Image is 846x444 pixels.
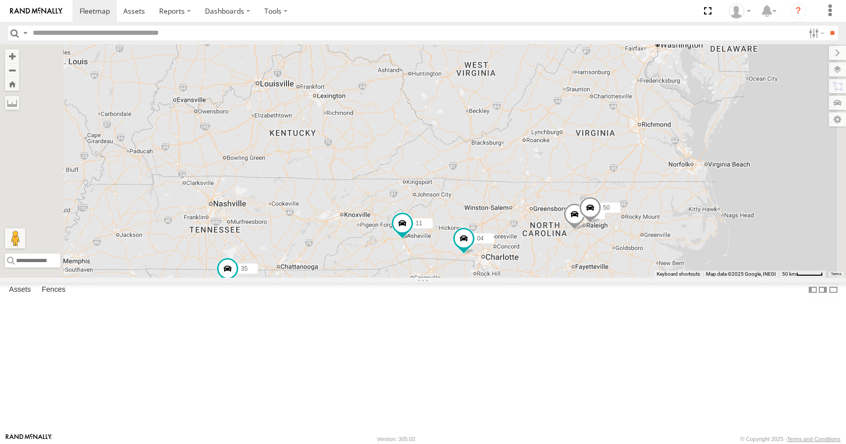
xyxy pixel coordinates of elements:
[21,26,29,40] label: Search Query
[725,4,754,19] div: Aaron Kuchrawy
[779,271,826,278] button: Map Scale: 50 km per 49 pixels
[10,8,62,15] img: rand-logo.svg
[4,283,36,297] label: Assets
[415,220,422,227] span: 11
[5,228,25,248] button: Drag Pegman onto the map to open Street View
[740,436,840,442] div: © Copyright 2025 -
[5,49,19,63] button: Zoom in
[603,205,610,212] span: 50
[782,271,796,277] span: 50 km
[828,283,838,297] label: Hide Summary Table
[477,235,483,242] span: 04
[6,434,52,444] a: Visit our Website
[787,436,840,442] a: Terms and Conditions
[805,26,826,40] label: Search Filter Options
[5,96,19,110] label: Measure
[818,283,828,297] label: Dock Summary Table to the Right
[829,112,846,126] label: Map Settings
[790,3,806,19] i: ?
[808,283,818,297] label: Dock Summary Table to the Left
[657,271,700,278] button: Keyboard shortcuts
[5,77,19,91] button: Zoom Home
[831,272,841,276] a: Terms
[37,283,70,297] label: Fences
[5,63,19,77] button: Zoom out
[706,271,776,277] span: Map data ©2025 Google, INEGI
[241,265,247,272] span: 35
[377,436,415,442] div: Version: 305.02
